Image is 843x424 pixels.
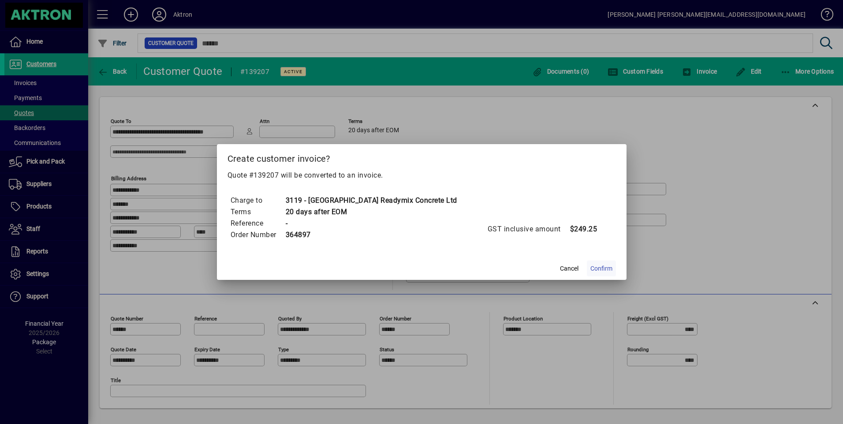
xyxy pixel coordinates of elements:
[487,223,570,235] td: GST inclusive amount
[230,229,285,241] td: Order Number
[590,264,612,273] span: Confirm
[228,170,616,181] p: Quote #139207 will be converted to an invoice.
[285,206,457,218] td: 20 days after EOM
[230,206,285,218] td: Terms
[570,223,605,235] td: $249.25
[217,144,627,170] h2: Create customer invoice?
[555,260,583,276] button: Cancel
[230,195,285,206] td: Charge to
[285,195,457,206] td: 3119 - [GEOGRAPHIC_DATA] Readymix Concrete Ltd
[285,218,457,229] td: -
[587,260,616,276] button: Confirm
[230,218,285,229] td: Reference
[285,229,457,241] td: 364897
[560,264,578,273] span: Cancel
